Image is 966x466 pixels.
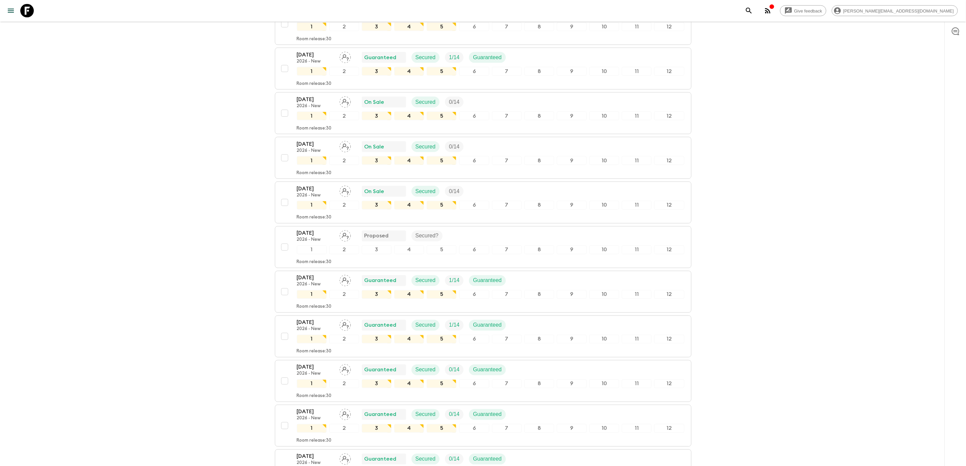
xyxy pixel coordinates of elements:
div: 10 [589,156,619,165]
p: Room release: 30 [297,37,332,42]
p: Room release: 30 [297,81,332,87]
div: 5 [427,156,456,165]
div: Trip Fill [445,409,464,420]
div: 10 [589,67,619,76]
div: 9 [557,335,587,344]
p: 2026 - New [297,103,334,109]
div: 5 [427,22,456,31]
p: 2026 - New [297,282,334,287]
button: menu [4,4,18,18]
div: 11 [622,424,652,433]
p: Guaranteed [473,277,502,285]
p: 1 / 14 [449,277,460,285]
div: 11 [622,335,652,344]
div: Secured [411,320,440,331]
div: 11 [622,112,652,120]
div: 11 [622,201,652,210]
div: 10 [589,22,619,31]
span: Assign pack leader [339,54,351,59]
div: [PERSON_NAME][EMAIL_ADDRESS][DOMAIN_NAME] [832,5,958,16]
p: 2026 - New [297,371,334,377]
p: Guaranteed [364,321,397,329]
div: 2 [329,22,359,31]
button: [DATE]2026 - NewAssign pack leaderGuaranteedSecuredTrip FillGuaranteed123456789101112Room release:30 [275,316,691,357]
div: Trip Fill [445,365,464,375]
div: 3 [362,156,392,165]
span: [PERSON_NAME][EMAIL_ADDRESS][DOMAIN_NAME] [840,8,958,14]
span: Assign pack leader [339,366,351,372]
p: 0 / 14 [449,366,460,374]
div: 6 [459,22,489,31]
div: 8 [524,379,554,388]
div: Secured [411,97,440,108]
p: On Sale [364,143,384,151]
div: 10 [589,424,619,433]
p: Secured [416,321,436,329]
p: [DATE] [297,140,334,148]
div: 5 [427,379,456,388]
p: [DATE] [297,274,334,282]
div: Secured [411,186,440,197]
div: Trip Fill [445,52,464,63]
p: Room release: 30 [297,126,332,131]
p: On Sale [364,98,384,106]
p: On Sale [364,187,384,195]
div: 8 [524,201,554,210]
div: 3 [362,290,392,299]
p: Room release: 30 [297,260,332,265]
div: 12 [654,156,684,165]
div: 9 [557,246,587,254]
p: [DATE] [297,363,334,371]
span: Assign pack leader [339,322,351,327]
div: 6 [459,424,489,433]
p: 2026 - New [297,237,334,243]
div: 2 [329,246,359,254]
div: 8 [524,22,554,31]
div: 5 [427,335,456,344]
div: 7 [492,112,522,120]
p: [DATE] [297,452,334,461]
p: Room release: 30 [297,170,332,176]
div: 12 [654,112,684,120]
div: 8 [524,246,554,254]
span: Give feedback [791,8,826,14]
p: Guaranteed [473,366,502,374]
p: Secured [416,455,436,463]
p: Room release: 30 [297,215,332,220]
p: Guaranteed [364,366,397,374]
div: 1 [297,22,327,31]
p: Secured [416,143,436,151]
div: 3 [362,335,392,344]
div: 5 [427,201,456,210]
div: 6 [459,201,489,210]
div: 1 [297,335,327,344]
p: Guaranteed [364,53,397,62]
div: 3 [362,112,392,120]
p: Room release: 30 [297,394,332,399]
div: Trip Fill [445,141,464,152]
div: 2 [329,67,359,76]
button: [DATE]2026 - NewAssign pack leaderOn SaleSecuredTrip Fill123456789101112Room release:30 [275,3,691,45]
div: Trip Fill [445,454,464,465]
div: 11 [622,379,652,388]
span: Assign pack leader [339,456,351,461]
div: 12 [654,335,684,344]
div: 2 [329,290,359,299]
p: Secured? [416,232,439,240]
button: [DATE]2026 - NewAssign pack leaderGuaranteedSecuredTrip FillGuaranteed123456789101112Room release:30 [275,360,691,402]
div: 2 [329,424,359,433]
p: Secured [416,366,436,374]
div: Secured [411,454,440,465]
button: [DATE]2026 - NewAssign pack leaderGuaranteedSecuredTrip FillGuaranteed123456789101112Room release:30 [275,405,691,447]
div: 7 [492,246,522,254]
button: [DATE]2026 - NewAssign pack leaderOn SaleSecuredTrip Fill123456789101112Room release:30 [275,182,691,224]
div: 9 [557,67,587,76]
div: 10 [589,290,619,299]
p: 2026 - New [297,193,334,198]
div: 6 [459,156,489,165]
span: Assign pack leader [339,143,351,148]
div: 5 [427,290,456,299]
div: 6 [459,335,489,344]
div: 2 [329,112,359,120]
div: 4 [394,290,424,299]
